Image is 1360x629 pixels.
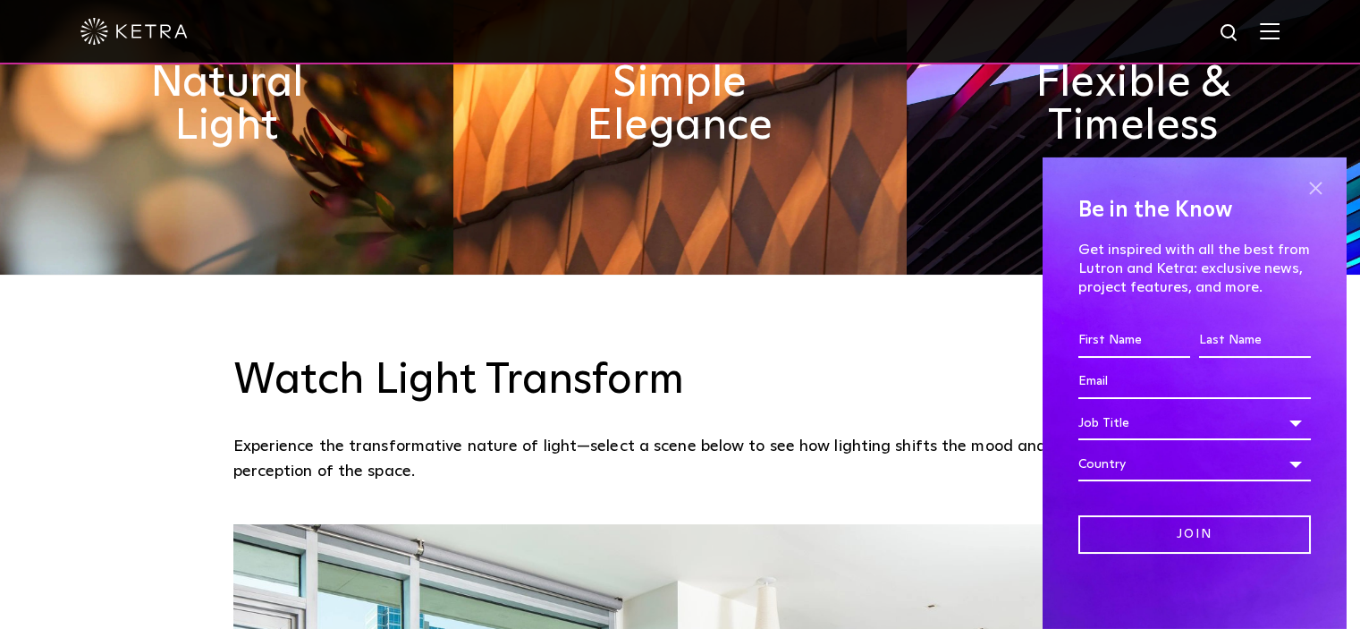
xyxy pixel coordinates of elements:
[1078,193,1311,227] h4: Be in the Know
[233,355,1128,407] h3: Watch Light Transform
[1078,406,1311,440] div: Job Title
[1219,22,1241,45] img: search icon
[1260,22,1280,39] img: Hamburger%20Nav.svg
[1199,324,1311,358] input: Last Name
[1078,241,1311,296] p: Get inspired with all the best from Lutron and Ketra: exclusive news, project features, and more.
[80,18,188,45] img: ketra-logo-2019-white
[567,62,794,148] h2: Simple Elegance
[233,434,1119,485] p: Experience the transformative nature of light—select a scene below to see how lighting shifts the...
[114,62,341,148] h2: Natural Light
[1078,324,1190,358] input: First Name
[1078,515,1311,554] input: Join
[1020,62,1247,148] h2: Flexible & Timeless
[1078,365,1311,399] input: Email
[1078,447,1311,481] div: Country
